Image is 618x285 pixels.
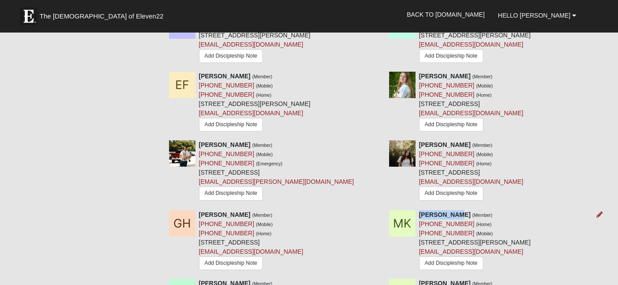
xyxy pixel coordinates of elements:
[419,248,523,255] a: [EMAIL_ADDRESS][DOMAIN_NAME]
[491,4,583,26] a: Hello [PERSON_NAME]
[15,3,191,25] a: The [DEMOGRAPHIC_DATA] of Eleven22
[472,142,493,148] small: (Member)
[252,142,272,148] small: (Member)
[252,212,272,218] small: (Member)
[419,82,475,89] a: [PHONE_NUMBER]
[199,141,250,148] strong: [PERSON_NAME]
[199,12,311,65] div: [STREET_ADDRESS][PERSON_NAME]
[256,152,272,157] small: (Mobile)
[498,12,570,19] span: Hello [PERSON_NAME]
[256,161,282,166] small: (Emergency)
[419,110,523,117] a: [EMAIL_ADDRESS][DOMAIN_NAME]
[199,210,303,272] div: [STREET_ADDRESS]
[419,178,523,185] a: [EMAIL_ADDRESS][DOMAIN_NAME]
[199,49,263,63] a: Add Discipleship Note
[199,72,311,134] div: [STREET_ADDRESS][PERSON_NAME]
[419,211,471,218] strong: [PERSON_NAME]
[199,118,263,132] a: Add Discipleship Note
[476,222,492,227] small: (Home)
[256,231,271,236] small: (Home)
[419,12,531,65] div: [STREET_ADDRESS][PERSON_NAME]
[476,231,493,236] small: (Mobile)
[419,220,475,227] a: [PHONE_NUMBER]
[199,110,303,117] a: [EMAIL_ADDRESS][DOMAIN_NAME]
[199,186,263,200] a: Add Discipleship Note
[199,178,354,185] a: [EMAIL_ADDRESS][PERSON_NAME][DOMAIN_NAME]
[256,92,271,98] small: (Home)
[199,256,263,270] a: Add Discipleship Note
[199,220,254,227] a: [PHONE_NUMBER]
[252,74,272,79] small: (Member)
[419,140,523,202] div: [STREET_ADDRESS]
[256,83,272,88] small: (Mobile)
[400,4,491,26] a: Back to [DOMAIN_NAME]
[419,150,475,157] a: [PHONE_NUMBER]
[419,230,475,237] a: [PHONE_NUMBER]
[472,212,493,218] small: (Member)
[476,152,493,157] small: (Mobile)
[419,256,483,270] a: Add Discipleship Note
[256,222,272,227] small: (Mobile)
[419,41,523,48] a: [EMAIL_ADDRESS][DOMAIN_NAME]
[419,160,475,167] a: [PHONE_NUMBER]
[472,74,493,79] small: (Member)
[419,72,523,134] div: [STREET_ADDRESS]
[199,230,254,237] a: [PHONE_NUMBER]
[199,211,250,218] strong: [PERSON_NAME]
[419,186,483,200] a: Add Discipleship Note
[20,7,37,25] img: Eleven22 logo
[476,83,493,88] small: (Mobile)
[199,160,254,167] a: [PHONE_NUMBER]
[199,41,303,48] a: [EMAIL_ADDRESS][DOMAIN_NAME]
[199,150,254,157] a: [PHONE_NUMBER]
[199,82,254,89] a: [PHONE_NUMBER]
[419,118,483,132] a: Add Discipleship Note
[40,12,163,21] span: The [DEMOGRAPHIC_DATA] of Eleven22
[199,91,254,98] a: [PHONE_NUMBER]
[476,161,492,166] small: (Home)
[419,210,531,272] div: [STREET_ADDRESS][PERSON_NAME]
[419,141,471,148] strong: [PERSON_NAME]
[199,140,354,203] div: [STREET_ADDRESS]
[419,73,471,80] strong: [PERSON_NAME]
[199,248,303,255] a: [EMAIL_ADDRESS][DOMAIN_NAME]
[199,73,250,80] strong: [PERSON_NAME]
[419,91,475,98] a: [PHONE_NUMBER]
[419,49,483,63] a: Add Discipleship Note
[476,92,492,98] small: (Home)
